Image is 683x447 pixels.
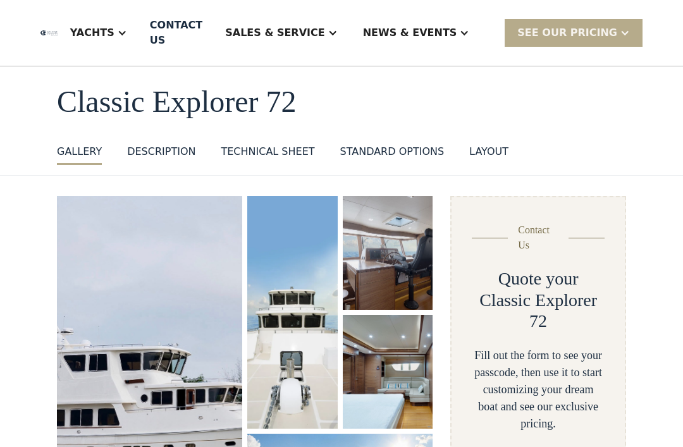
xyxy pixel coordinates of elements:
[225,25,324,40] div: Sales & Service
[70,25,114,40] div: Yachts
[518,223,558,253] div: Contact Us
[343,315,433,429] img: Luxury trawler yacht interior featuring a spacious cabin with a comfortable bed, modern sofa, and...
[340,144,445,159] div: standard options
[40,30,58,36] img: logo
[150,18,202,48] div: Contact US
[498,268,579,290] h2: Quote your
[340,144,445,165] a: standard options
[57,144,102,165] a: GALLERY
[343,315,433,429] a: open lightbox
[363,25,457,40] div: News & EVENTS
[472,290,605,332] h2: Classic Explorer 72
[469,144,508,159] div: layout
[469,144,508,165] a: layout
[505,19,643,46] div: SEE Our Pricing
[57,85,626,119] h1: Classic Explorer 72
[57,144,102,159] div: GALLERY
[127,144,195,159] div: DESCRIPTION
[343,196,433,310] a: open lightbox
[517,25,617,40] div: SEE Our Pricing
[127,144,195,165] a: DESCRIPTION
[247,196,338,429] a: open lightbox
[221,144,314,165] a: Technical sheet
[58,8,140,58] div: Yachts
[350,8,483,58] div: News & EVENTS
[212,8,350,58] div: Sales & Service
[472,347,605,432] div: Fill out the form to see your passcode, then use it to start customizing your dream boat and see ...
[221,144,314,159] div: Technical sheet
